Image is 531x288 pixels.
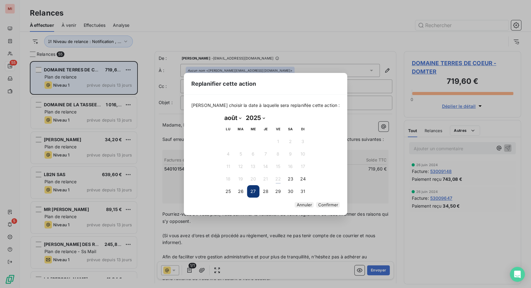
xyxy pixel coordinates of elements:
button: 8 [272,148,284,160]
th: dimanche [297,123,309,135]
button: 18 [222,173,235,185]
button: 4 [222,148,235,160]
button: 3 [297,135,309,148]
button: 7 [259,148,272,160]
button: 25 [222,185,235,198]
button: 27 [247,185,259,198]
button: 17 [297,160,309,173]
button: 11 [222,160,235,173]
button: 26 [235,185,247,198]
button: 23 [284,173,297,185]
button: 29 [272,185,284,198]
button: 31 [297,185,309,198]
button: 15 [272,160,284,173]
button: 6 [247,148,259,160]
th: lundi [222,123,235,135]
th: jeudi [259,123,272,135]
button: 12 [235,160,247,173]
div: Open Intercom Messenger [510,267,525,282]
button: 16 [284,160,297,173]
button: Annuler [295,202,314,208]
button: 13 [247,160,259,173]
button: 1 [272,135,284,148]
button: 2 [284,135,297,148]
button: 10 [297,148,309,160]
button: 20 [247,173,259,185]
button: Confirmer [316,202,340,208]
th: mercredi [247,123,259,135]
button: 24 [297,173,309,185]
th: samedi [284,123,297,135]
button: 28 [259,185,272,198]
th: vendredi [272,123,284,135]
th: mardi [235,123,247,135]
button: 5 [235,148,247,160]
button: 19 [235,173,247,185]
button: 9 [284,148,297,160]
button: 21 [259,173,272,185]
span: [PERSON_NAME] choisir la date à laquelle sera replanifée cette action : [191,102,340,108]
button: 30 [284,185,297,198]
button: 22 [272,173,284,185]
span: Replanifier cette action [191,79,256,88]
button: 14 [259,160,272,173]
